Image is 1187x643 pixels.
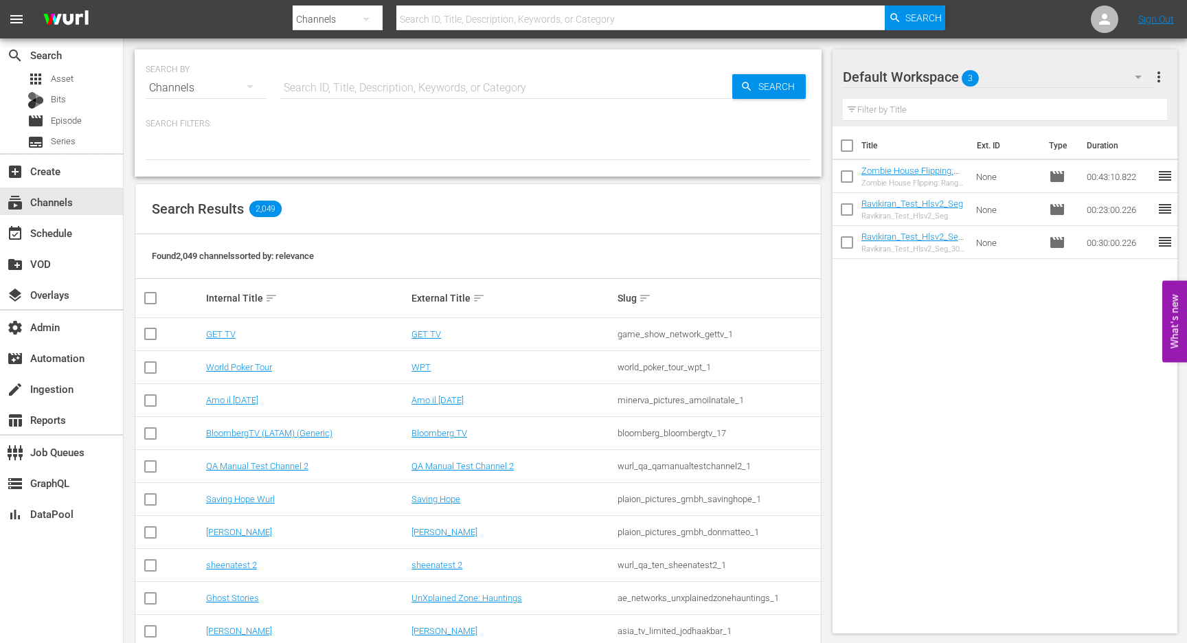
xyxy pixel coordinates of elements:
[152,201,244,217] span: Search Results
[7,163,23,180] span: Create
[206,362,272,372] a: World Poker Tour
[8,11,25,27] span: menu
[861,199,963,209] a: Ravikiran_Test_Hlsv2_Seg
[206,290,407,306] div: Internal Title
[618,428,819,438] div: bloomberg_bloombergtv_17
[861,179,966,188] div: Zombie House Flipping: Ranger Danger
[411,362,431,372] a: WPT
[861,212,963,221] div: Ravikiran_Test_Hlsv2_Seg
[618,395,819,405] div: minerva_pictures_amoilnatale_1
[618,494,819,504] div: plaion_pictures_gmbh_savinghope_1
[1049,168,1065,185] span: Episode
[51,93,66,106] span: Bits
[971,193,1043,226] td: None
[411,494,460,504] a: Saving Hope
[1049,234,1065,251] span: Episode
[206,494,275,504] a: Saving Hope Wurl
[962,64,979,93] span: 3
[411,560,462,570] a: sheenatest 2
[411,593,522,603] a: UnXplained Zone: Hauntings
[146,118,811,130] p: Search Filters:
[971,160,1043,193] td: None
[905,5,942,30] span: Search
[1081,160,1157,193] td: 00:43:10.822
[1081,193,1157,226] td: 00:23:00.226
[1081,226,1157,259] td: 00:30:00.226
[639,292,651,304] span: sort
[7,319,23,336] span: Admin
[7,381,23,398] span: Ingestion
[1049,201,1065,218] span: Episode
[265,292,278,304] span: sort
[206,329,236,339] a: GET TV
[206,527,272,537] a: [PERSON_NAME]
[1157,201,1173,217] span: reorder
[732,74,806,99] button: Search
[411,329,441,339] a: GET TV
[1138,14,1174,25] a: Sign Out
[861,232,964,252] a: Ravikiran_Test_Hlsv2_Seg_30mins_Duration
[51,114,82,128] span: Episode
[411,395,464,405] a: Amo il [DATE]
[7,412,23,429] span: Reports
[861,166,959,186] a: Zombie House Flipping: Ranger Danger
[753,74,806,99] span: Search
[27,71,44,87] span: Asset
[7,350,23,367] span: Automation
[1157,234,1173,250] span: reorder
[618,329,819,339] div: game_show_network_gettv_1
[7,475,23,492] span: GraphQL
[885,5,945,30] button: Search
[1078,126,1161,165] th: Duration
[206,626,272,636] a: [PERSON_NAME]
[27,92,44,109] div: Bits
[7,47,23,64] span: Search
[1151,60,1167,93] button: more_vert
[27,113,44,129] span: Episode
[7,287,23,304] span: Overlays
[7,256,23,273] span: VOD
[27,134,44,150] span: Series
[206,593,259,603] a: Ghost Stories
[33,3,99,36] img: ans4CAIJ8jUAAAAAAAAAAAAAAAAAAAAAAAAgQb4GAAAAAAAAAAAAAAAAAAAAAAAAJMjXAAAAAAAAAAAAAAAAAAAAAAAAgAT5G...
[249,201,282,217] span: 2,049
[861,126,969,165] th: Title
[51,72,74,86] span: Asset
[146,69,267,107] div: Channels
[411,626,477,636] a: [PERSON_NAME]
[618,362,819,372] div: world_poker_tour_wpt_1
[411,428,467,438] a: Bloomberg TV
[206,461,308,471] a: QA Manual Test Channel 2
[411,461,514,471] a: QA Manual Test Channel 2
[411,290,613,306] div: External Title
[206,428,332,438] a: BloombergTV (LATAM) (Generic)
[7,444,23,461] span: Job Queues
[206,560,257,570] a: sheenatest 2
[618,290,819,306] div: Slug
[206,395,258,405] a: Amo il [DATE]
[473,292,485,304] span: sort
[861,245,966,253] div: Ravikiran_Test_Hlsv2_Seg_30mins_Duration
[618,527,819,537] div: plaion_pictures_gmbh_donmatteo_1
[969,126,1041,165] th: Ext. ID
[618,593,819,603] div: ae_networks_unxplainedzonehauntings_1
[1157,168,1173,184] span: reorder
[51,135,76,148] span: Series
[7,194,23,211] span: Channels
[152,251,314,261] span: Found 2,049 channels sorted by: relevance
[843,58,1155,96] div: Default Workspace
[7,225,23,242] span: Schedule
[618,461,819,471] div: wurl_qa_qamanualtestchannel2_1
[7,506,23,523] span: DataPool
[618,626,819,636] div: asia_tv_limited_jodhaakbar_1
[618,560,819,570] div: wurl_qa_ten_sheenatest2_1
[1162,281,1187,363] button: Open Feedback Widget
[971,226,1043,259] td: None
[1041,126,1078,165] th: Type
[411,527,477,537] a: [PERSON_NAME]
[1151,69,1167,85] span: more_vert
